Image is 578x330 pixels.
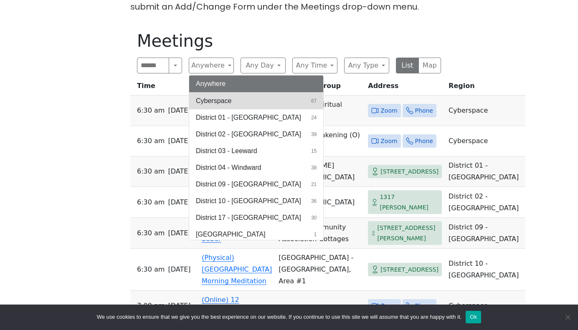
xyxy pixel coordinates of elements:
[563,313,572,321] span: No
[169,58,182,73] button: Search
[275,249,365,291] td: [GEOGRAPHIC_DATA] - [GEOGRAPHIC_DATA], Area #1
[189,193,323,209] button: District 10 - [GEOGRAPHIC_DATA]36 results
[137,31,441,51] h1: Meetings
[311,164,317,171] span: 38 results
[168,264,190,275] span: [DATE]
[168,105,190,116] span: [DATE]
[445,187,525,218] td: District 02 - [GEOGRAPHIC_DATA]
[378,223,439,243] span: [STREET_ADDRESS][PERSON_NAME]
[380,192,439,212] span: 1317 [PERSON_NAME]
[396,58,419,73] button: List
[311,197,317,205] span: 36 results
[196,213,301,223] span: District 17 - [GEOGRAPHIC_DATA]
[196,96,231,106] span: Cyberspace
[311,214,317,222] span: 30 results
[380,166,439,177] span: [STREET_ADDRESS]
[168,196,190,208] span: [DATE]
[202,296,259,315] a: (Online) 12 Coconuts Waikiki
[189,226,323,243] button: [GEOGRAPHIC_DATA]1 result
[466,311,481,323] button: Ok
[445,249,525,291] td: District 10 - [GEOGRAPHIC_DATA]
[196,196,301,206] span: District 10 - [GEOGRAPHIC_DATA]
[445,126,525,156] td: Cyberspace
[196,129,301,139] span: District 02 - [GEOGRAPHIC_DATA]
[311,97,317,105] span: 67 results
[380,301,397,311] span: Zoom
[189,75,324,240] div: Anywhere
[380,106,397,116] span: Zoom
[168,227,190,239] span: [DATE]
[445,218,525,249] td: District 09 - [GEOGRAPHIC_DATA]
[365,80,445,96] th: Address
[241,58,286,73] button: Any Day
[168,166,190,177] span: [DATE]
[311,181,317,188] span: 21 results
[415,106,433,116] span: Phone
[311,131,317,138] span: 39 results
[137,227,165,239] span: 6:30 AM
[189,143,323,159] button: District 03 - Leeward15 results
[130,80,198,96] th: Time
[97,313,461,321] span: We use cookies to ensure that we give you the best experience on our website. If you continue to ...
[189,58,234,73] button: Anywhere
[196,113,301,123] span: District 01 - [GEOGRAPHIC_DATA]
[137,58,169,73] input: Search
[189,126,323,143] button: District 02 - [GEOGRAPHIC_DATA]39 results
[137,105,165,116] span: 6:30 AM
[380,265,439,275] span: [STREET_ADDRESS]
[344,58,389,73] button: Any Type
[415,136,433,146] span: Phone
[137,196,165,208] span: 6:30 AM
[418,58,441,73] button: Map
[202,254,272,285] a: (Physical) [GEOGRAPHIC_DATA] Morning Meditation
[137,300,165,312] span: 7:00 AM
[196,229,266,239] span: [GEOGRAPHIC_DATA]
[189,209,323,226] button: District 17 - [GEOGRAPHIC_DATA]30 results
[202,223,256,243] a: (Physical) Living Sober
[292,58,337,73] button: Any Time
[137,264,165,275] span: 6:30 AM
[445,156,525,187] td: District 01 - [GEOGRAPHIC_DATA]
[137,135,165,147] span: 6:30 AM
[189,93,323,109] button: Cyberspace67 results
[189,159,323,176] button: District 04 - Windward38 results
[311,114,317,121] span: 24 results
[189,176,323,193] button: District 09 - [GEOGRAPHIC_DATA]21 results
[311,147,317,155] span: 15 results
[314,231,317,238] span: 1 result
[380,136,397,146] span: Zoom
[196,163,261,173] span: District 04 - Windward
[137,166,165,177] span: 6:30 AM
[445,291,525,321] td: Cyberspace
[445,80,525,96] th: Region
[189,109,323,126] button: District 01 - [GEOGRAPHIC_DATA]24 results
[196,146,257,156] span: District 03 - Leeward
[189,76,323,92] button: Anywhere
[168,300,190,312] span: [DATE]
[168,135,190,147] span: [DATE]
[415,301,433,311] span: Phone
[445,96,525,126] td: Cyberspace
[196,179,301,189] span: District 09 - [GEOGRAPHIC_DATA]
